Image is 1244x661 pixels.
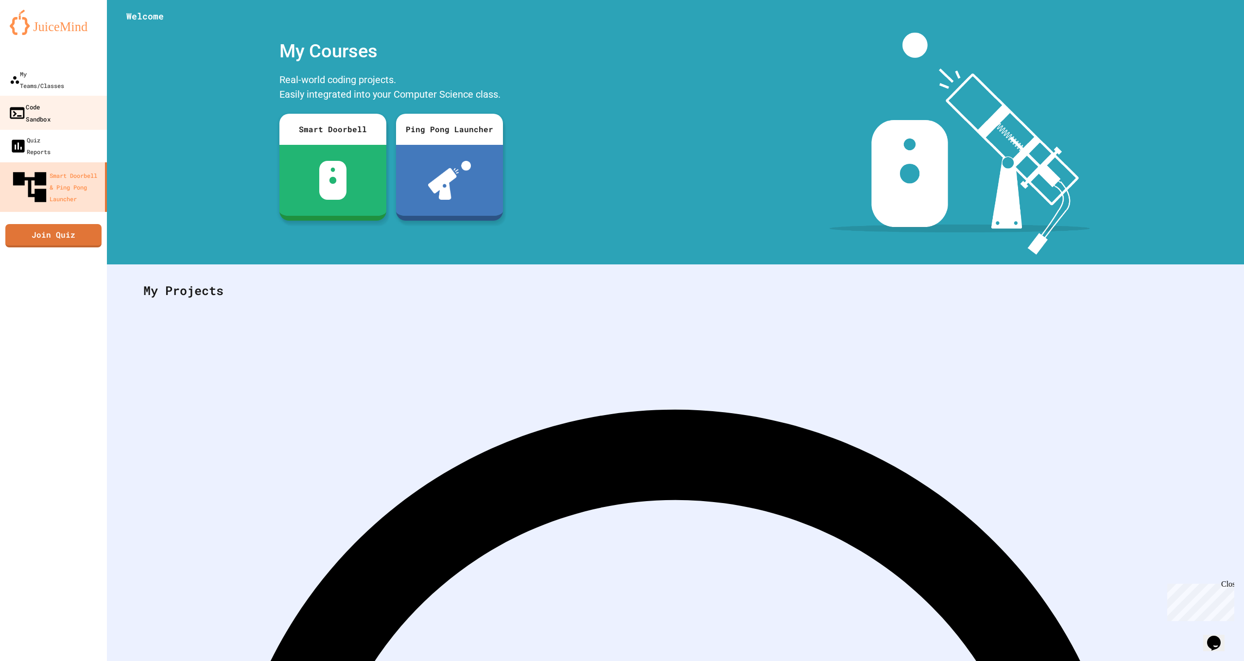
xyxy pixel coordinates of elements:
div: Code Sandbox [8,101,51,124]
div: Smart Doorbell [279,114,386,145]
div: My Courses [275,33,508,70]
iframe: chat widget [1163,580,1234,621]
div: My Projects [134,272,1217,310]
img: logo-orange.svg [10,10,97,35]
a: Join Quiz [5,224,102,247]
div: Real-world coding projects. Easily integrated into your Computer Science class. [275,70,508,106]
img: sdb-white.svg [319,161,347,200]
iframe: chat widget [1203,622,1234,651]
div: My Teams/Classes [10,68,64,91]
div: Ping Pong Launcher [396,114,503,145]
img: ppl-with-ball.png [428,161,471,200]
div: Chat with us now!Close [4,4,67,62]
div: Quiz Reports [10,134,51,157]
div: Smart Doorbell & Ping Pong Launcher [10,167,101,207]
img: banner-image-my-projects.png [829,33,1090,255]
